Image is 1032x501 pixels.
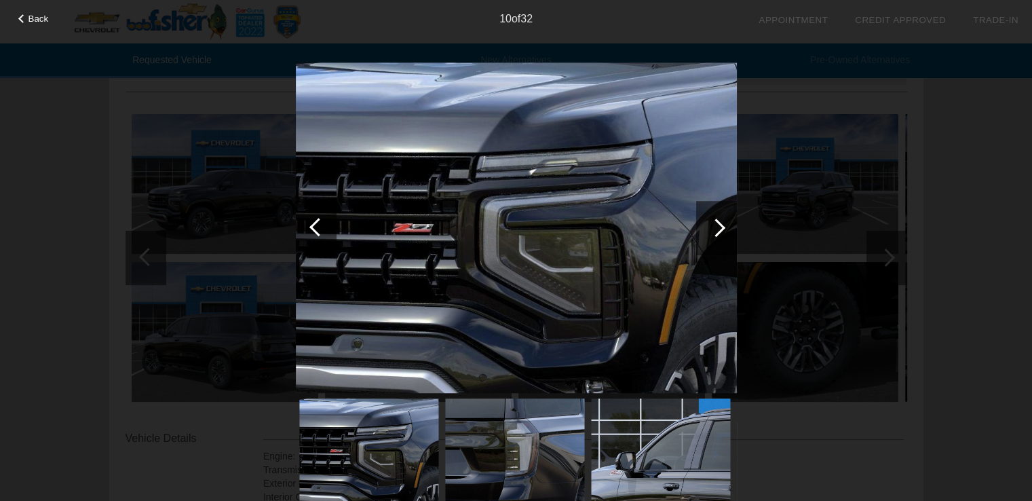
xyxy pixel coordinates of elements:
a: Appointment [759,15,828,25]
a: Trade-In [973,15,1018,25]
span: Back [28,14,49,24]
a: Credit Approved [855,15,946,25]
span: 32 [520,13,533,24]
img: 10.jpg [296,62,737,394]
span: 10 [499,13,512,24]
